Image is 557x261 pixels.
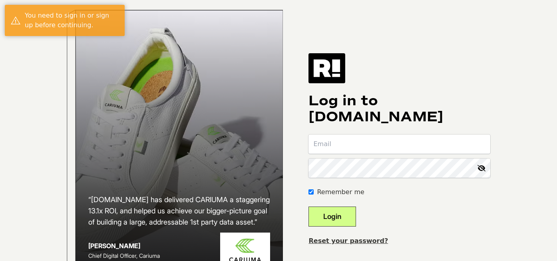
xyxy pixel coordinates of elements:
[308,237,388,245] a: Reset your password?
[308,207,356,227] button: Login
[88,194,271,228] h2: “[DOMAIN_NAME] has delivered CARIUMA a staggering 13.1x ROI, and helped us achieve our bigger-pic...
[308,53,345,83] img: Retention.com
[25,11,119,30] div: You need to sign in or sign up before continuing.
[308,135,490,154] input: Email
[88,242,140,250] strong: [PERSON_NAME]
[317,187,364,197] label: Remember me
[88,252,160,259] span: Chief Digital Officer, Cariuma
[308,93,490,125] h1: Log in to [DOMAIN_NAME]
